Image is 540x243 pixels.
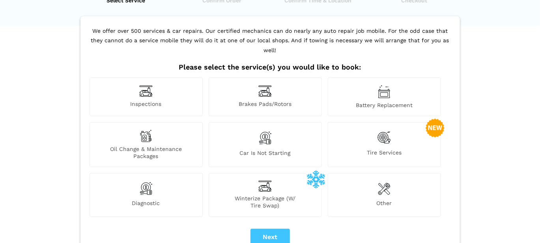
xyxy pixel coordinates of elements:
span: Winterize Package (W/ Tire Swap) [209,195,321,209]
span: Other [328,200,441,209]
span: Inspections [90,100,202,109]
span: Diagnostic [90,200,202,209]
span: Oil Change & Maintenance Packages [90,145,202,160]
span: Car is not starting [209,149,321,160]
span: Brakes Pads/Rotors [209,100,321,109]
img: new-badge-2-48.png [426,119,445,138]
span: Battery Replacement [328,102,441,109]
h2: Please select the service(s) you would like to book: [88,63,453,72]
span: Tire Services [328,149,441,160]
img: winterize-icon_1.png [306,170,325,188]
p: We offer over 500 services & car repairs. Our certified mechanics can do nearly any auto repair j... [88,26,453,63]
